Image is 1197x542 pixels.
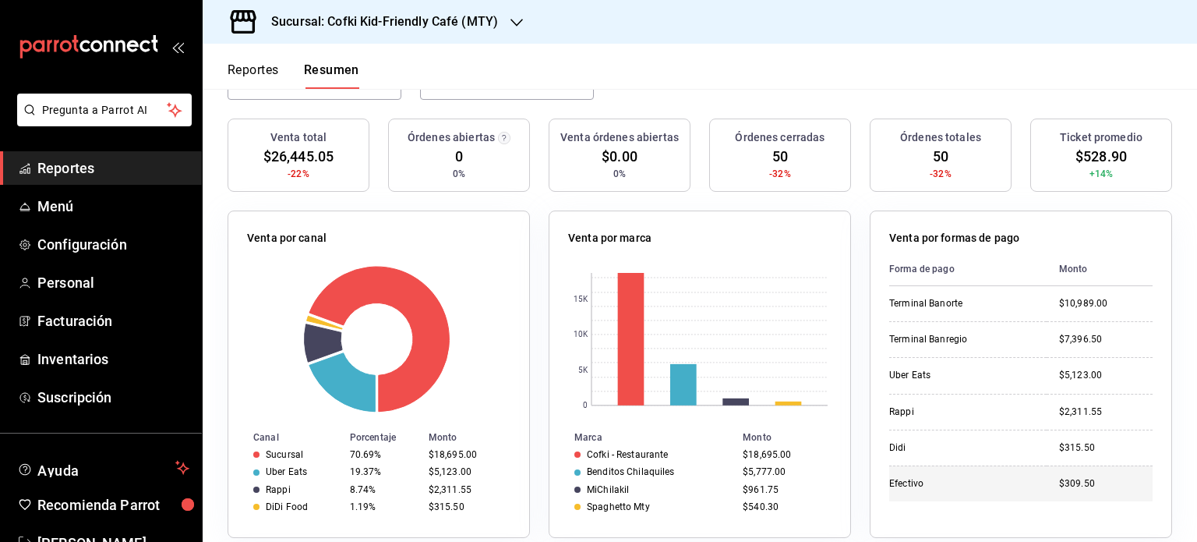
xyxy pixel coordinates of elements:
[304,62,359,89] button: Resumen
[889,369,1034,382] div: Uber Eats
[37,158,189,179] span: Reportes
[228,429,344,446] th: Canal
[266,449,303,460] div: Sucursal
[350,484,416,495] div: 8.74%
[1060,129,1142,146] h3: Ticket promedio
[1059,441,1153,455] div: $315.50
[772,146,788,167] span: 50
[736,429,850,446] th: Monto
[889,253,1047,286] th: Forma de pago
[930,167,952,181] span: -32%
[350,501,416,512] div: 1.19%
[453,167,465,181] span: 0%
[228,62,279,89] button: Reportes
[37,459,169,477] span: Ayuda
[37,272,189,293] span: Personal
[743,484,825,495] div: $961.75
[1075,146,1127,167] span: $528.90
[266,501,308,512] div: DiDi Food
[549,429,736,446] th: Marca
[1059,369,1153,382] div: $5,123.00
[743,501,825,512] div: $540.30
[42,102,168,119] span: Pregunta a Parrot AI
[429,449,504,460] div: $18,695.00
[735,129,824,146] h3: Órdenes cerradas
[263,146,334,167] span: $26,445.05
[37,234,189,255] span: Configuración
[583,402,588,410] text: 0
[578,367,588,375] text: 5K
[1059,333,1153,346] div: $7,396.50
[37,196,189,217] span: Menú
[422,429,529,446] th: Monto
[889,230,1019,246] p: Venta por formas de pago
[889,441,1034,455] div: Didi
[587,449,668,460] div: Cofki - Restaurante
[429,501,504,512] div: $315.50
[455,146,463,167] span: 0
[17,94,192,126] button: Pregunta a Parrot AI
[1059,406,1153,419] div: $2,311.55
[37,494,189,515] span: Recomienda Parrot
[344,429,422,446] th: Porcentaje
[574,331,588,339] text: 10K
[37,387,189,408] span: Suscripción
[266,484,291,495] div: Rappi
[37,310,189,331] span: Facturación
[574,296,588,304] text: 15K
[743,449,825,460] div: $18,695.00
[350,466,416,477] div: 19.37%
[228,62,359,89] div: navigation tabs
[900,129,981,146] h3: Órdenes totales
[270,129,327,146] h3: Venta total
[889,297,1034,310] div: Terminal Banorte
[889,406,1034,419] div: Rappi
[587,466,675,477] div: Benditos Chilaquiles
[587,484,629,495] div: MiChilakil
[288,167,309,181] span: -22%
[247,230,327,246] p: Venta por canal
[37,349,189,370] span: Inventarios
[602,146,637,167] span: $0.00
[613,167,626,181] span: 0%
[408,129,495,146] h3: Órdenes abiertas
[171,41,184,53] button: open_drawer_menu
[568,230,651,246] p: Venta por marca
[259,12,498,31] h3: Sucursal: Cofki Kid-Friendly Café (MTY)
[587,501,650,512] div: Spaghetto Mty
[1059,297,1153,310] div: $10,989.00
[1089,167,1114,181] span: +14%
[743,466,825,477] div: $5,777.00
[350,449,416,460] div: 70.69%
[266,466,307,477] div: Uber Eats
[889,477,1034,491] div: Efectivo
[889,333,1034,346] div: Terminal Banregio
[769,167,791,181] span: -32%
[1047,253,1153,286] th: Monto
[1059,477,1153,491] div: $309.50
[11,113,192,129] a: Pregunta a Parrot AI
[933,146,948,167] span: 50
[429,484,504,495] div: $2,311.55
[429,466,504,477] div: $5,123.00
[560,129,679,146] h3: Venta órdenes abiertas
